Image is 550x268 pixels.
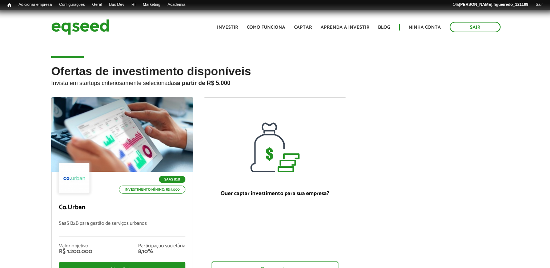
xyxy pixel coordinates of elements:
[139,2,164,8] a: Marketing
[51,78,499,86] p: Invista em startups criteriosamente selecionadas
[51,17,109,37] img: EqSeed
[378,25,390,30] a: Blog
[119,186,185,194] p: Investimento mínimo: R$ 5.000
[128,2,139,8] a: RI
[164,2,189,8] a: Academia
[459,2,528,7] strong: [PERSON_NAME].figueiredo_121199
[450,22,501,32] a: Sair
[4,2,15,9] a: Início
[7,3,11,8] span: Início
[177,80,230,86] strong: a partir de R$ 5.000
[217,25,238,30] a: Investir
[105,2,128,8] a: Bus Dev
[247,25,285,30] a: Como funciona
[159,176,185,183] p: SaaS B2B
[15,2,56,8] a: Adicionar empresa
[138,244,185,249] div: Participação societária
[138,249,185,255] div: 8,10%
[88,2,105,8] a: Geral
[51,65,499,97] h2: Ofertas de investimento disponíveis
[532,2,546,8] a: Sair
[56,2,89,8] a: Configurações
[59,244,92,249] div: Valor objetivo
[294,25,312,30] a: Captar
[321,25,369,30] a: Aprenda a investir
[409,25,441,30] a: Minha conta
[449,2,532,8] a: Olá[PERSON_NAME].figueiredo_121199
[212,190,338,197] p: Quer captar investimento para sua empresa?
[59,204,185,212] p: Co.Urban
[59,249,92,255] div: R$ 1.200.000
[59,221,185,236] p: SaaS B2B para gestão de serviços urbanos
